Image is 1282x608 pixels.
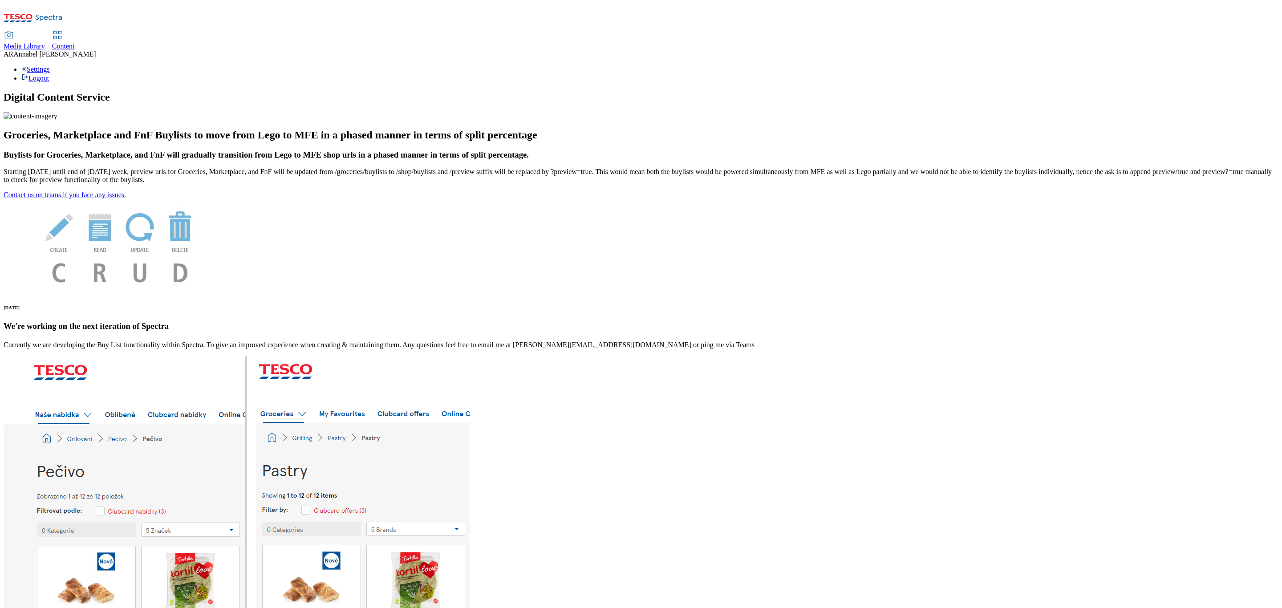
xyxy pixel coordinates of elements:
[13,50,96,58] span: Annabel [PERSON_NAME]
[52,32,75,50] a: Content
[4,129,1278,141] h2: Groceries, Marketplace and FnF Buylists to move from Lego to MFE in a phased manner in terms of s...
[4,150,1278,160] h3: Buylists for Groceries, Marketplace, and FnF will gradually transition from Lego to MFE shop urls...
[4,199,235,292] img: News Image
[52,42,75,50] span: Content
[4,341,1278,349] p: Currently we are developing the Buy List functionality within Spectra. To give an improved experi...
[4,32,45,50] a: Media Library
[4,42,45,50] span: Media Library
[4,191,126,199] a: Contact us on teams if you face any issues.
[4,168,1278,184] p: Starting [DATE] until end of [DATE] week, preview urls for Groceries, Marketplace, and FnF will b...
[4,321,1278,331] h3: We're working on the next iteration of Spectra
[21,65,50,73] a: Settings
[4,112,57,120] img: content-imagery
[4,305,1278,310] h6: [DATE]
[4,91,1278,103] h1: Digital Content Service
[4,50,13,58] span: AR
[21,74,49,82] a: Logout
